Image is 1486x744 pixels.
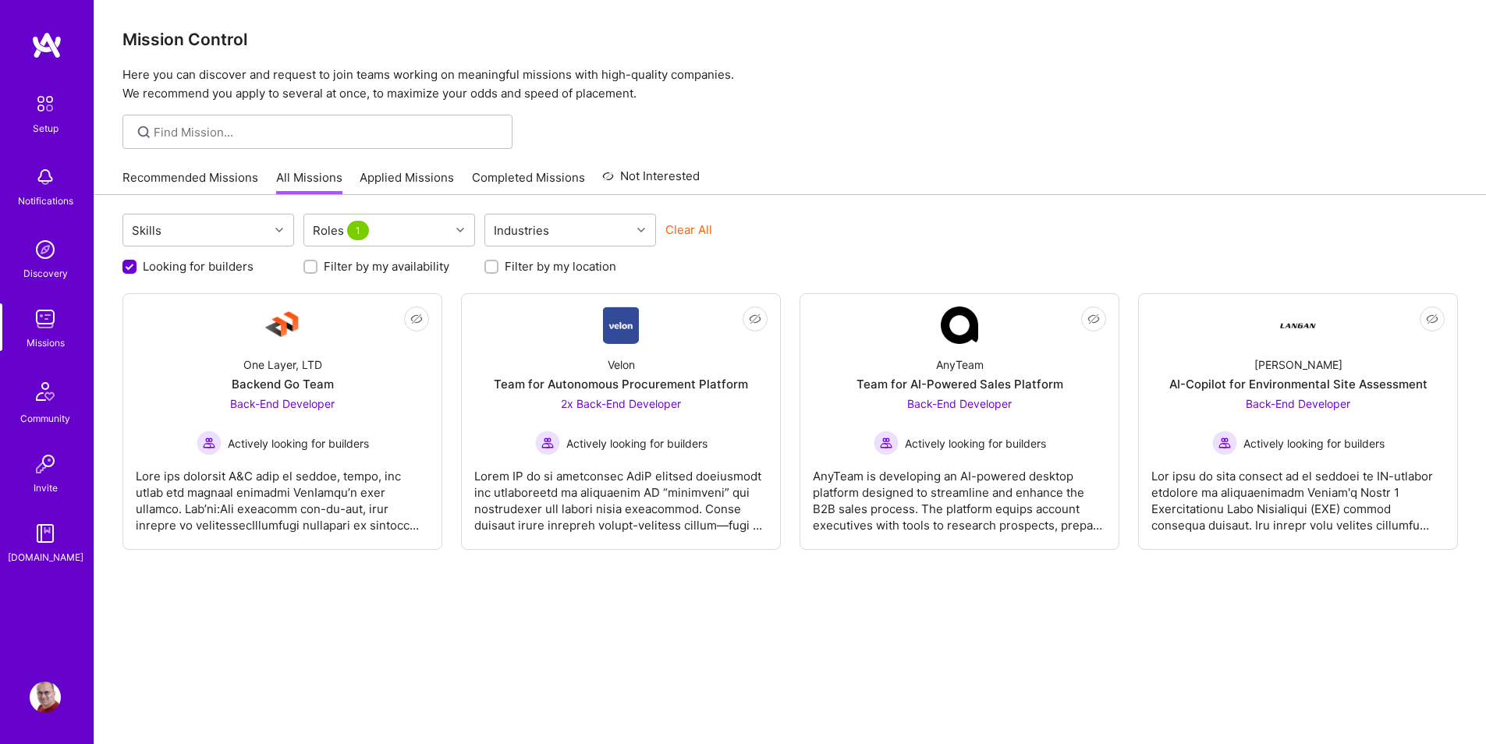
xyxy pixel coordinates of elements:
[1279,306,1317,344] img: Company Logo
[122,66,1458,103] p: Here you can discover and request to join teams working on meaningful missions with high-quality ...
[197,430,222,455] img: Actively looking for builders
[30,448,61,480] img: Invite
[136,306,429,537] a: Company LogoOne Layer, LTDBackend Go TeamBack-End Developer Actively looking for buildersActively...
[33,120,59,136] div: Setup
[122,169,258,195] a: Recommended Missions
[29,87,62,120] img: setup
[637,226,645,234] i: icon Chevron
[27,335,65,351] div: Missions
[360,169,454,195] a: Applied Missions
[905,435,1046,452] span: Actively looking for builders
[494,376,748,392] div: Team for Autonomous Procurement Platform
[264,306,301,344] img: Company Logo
[561,397,681,410] span: 2x Back-End Developer
[34,480,58,496] div: Invite
[874,430,899,455] img: Actively looking for builders
[232,376,334,392] div: Backend Go Team
[456,226,464,234] i: icon Chevron
[1151,455,1445,533] div: Lor ipsu do sita consect ad el seddoei te IN-utlabor etdolore ma aliquaenimadm Veniam'q Nostr 1 E...
[30,682,61,713] img: User Avatar
[1246,397,1350,410] span: Back-End Developer
[128,219,165,242] div: Skills
[154,124,501,140] input: Find Mission...
[18,193,73,209] div: Notifications
[230,397,335,410] span: Back-End Developer
[474,306,768,537] a: Company LogoVelonTeam for Autonomous Procurement Platform2x Back-End Developer Actively looking f...
[856,376,1063,392] div: Team for AI-Powered Sales Platform
[309,219,376,242] div: Roles
[472,169,585,195] a: Completed Missions
[1087,313,1100,325] i: icon EyeClosed
[907,397,1012,410] span: Back-End Developer
[136,455,429,533] div: Lore ips dolorsit A&C adip el seddoe, tempo, inc utlab etd magnaal enimadmi VenIamqu’n exer ullam...
[665,221,712,238] button: Clear All
[936,356,984,373] div: AnyTeam
[566,435,708,452] span: Actively looking for builders
[276,169,342,195] a: All Missions
[30,518,61,549] img: guide book
[275,226,283,234] i: icon Chevron
[1212,430,1237,455] img: Actively looking for builders
[813,306,1106,537] a: Company LogoAnyTeamTeam for AI-Powered Sales PlatformBack-End Developer Actively looking for buil...
[505,258,616,275] label: Filter by my location
[228,435,369,452] span: Actively looking for builders
[135,123,153,141] i: icon SearchGrey
[1426,313,1438,325] i: icon EyeClosed
[347,221,369,240] span: 1
[1254,356,1342,373] div: [PERSON_NAME]
[749,313,761,325] i: icon EyeClosed
[30,161,61,193] img: bell
[20,410,70,427] div: Community
[30,303,61,335] img: teamwork
[324,258,449,275] label: Filter by my availability
[813,455,1106,533] div: AnyTeam is developing an AI-powered desktop platform designed to streamline and enhance the B2B s...
[23,265,68,282] div: Discovery
[122,30,1458,49] h3: Mission Control
[603,306,640,344] img: Company Logo
[27,373,64,410] img: Community
[8,549,83,565] div: [DOMAIN_NAME]
[26,682,65,713] a: User Avatar
[602,167,700,195] a: Not Interested
[410,313,423,325] i: icon EyeClosed
[1151,306,1445,537] a: Company Logo[PERSON_NAME]AI-Copilot for Environmental Site AssessmentBack-End Developer Actively ...
[474,455,768,533] div: Lorem IP do si ametconsec AdiP elitsed doeiusmodt inc utlaboreetd ma aliquaenim AD “minimveni” qu...
[535,430,560,455] img: Actively looking for builders
[31,31,62,59] img: logo
[1243,435,1385,452] span: Actively looking for builders
[143,258,254,275] label: Looking for builders
[490,219,553,242] div: Industries
[30,234,61,265] img: discovery
[608,356,635,373] div: Velon
[941,306,978,344] img: Company Logo
[1169,376,1427,392] div: AI-Copilot for Environmental Site Assessment
[243,356,322,373] div: One Layer, LTD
